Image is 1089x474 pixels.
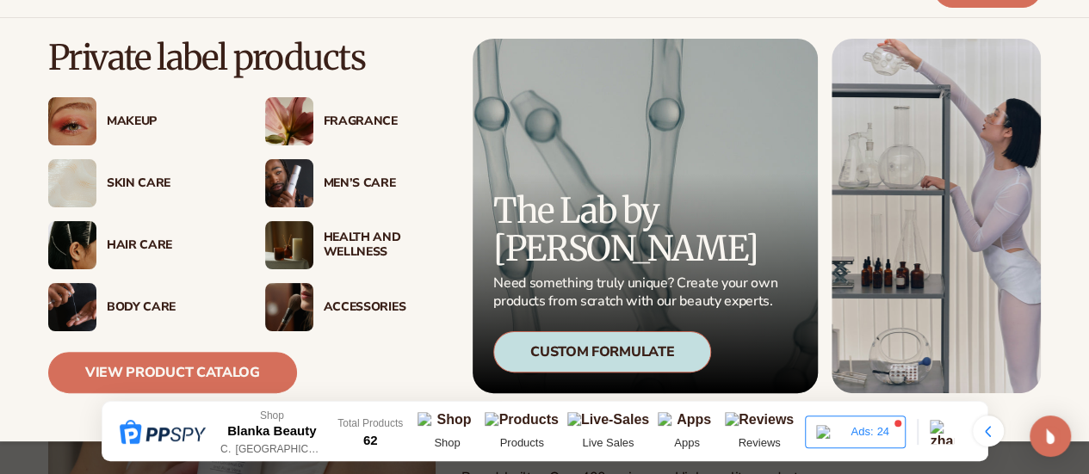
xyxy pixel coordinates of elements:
[832,39,1041,393] img: Female in lab with equipment.
[48,39,447,77] p: Private label products
[48,97,231,145] a: Female with glitter eye makeup. Makeup
[48,221,96,269] img: Female hair pulled back with clips.
[493,331,711,372] div: Custom Formulate
[265,221,313,269] img: Candles and incense on table.
[265,97,448,145] a: Pink blooming flower. Fragrance
[265,159,448,207] a: Male holding moisturizer bottle. Men’s Care
[324,114,448,129] div: Fragrance
[48,352,297,393] a: View Product Catalog
[265,159,313,207] img: Male holding moisturizer bottle.
[107,114,231,129] div: Makeup
[1030,416,1071,457] div: Open Intercom Messenger
[324,231,448,260] div: Health And Wellness
[493,192,783,268] p: The Lab by [PERSON_NAME]
[107,238,231,253] div: Hair Care
[107,176,231,191] div: Skin Care
[324,176,448,191] div: Men’s Care
[493,274,783,311] p: Need something truly unique? Create your own products from scratch with our beauty experts.
[48,221,231,269] a: Female hair pulled back with clips. Hair Care
[48,159,231,207] a: Cream moisturizer swatch. Skin Care
[265,283,448,331] a: Female with makeup brush. Accessories
[107,300,231,315] div: Body Care
[48,97,96,145] img: Female with glitter eye makeup.
[48,283,96,331] img: Male hand applying moisturizer.
[265,97,313,145] img: Pink blooming flower.
[48,283,231,331] a: Male hand applying moisturizer. Body Care
[48,159,96,207] img: Cream moisturizer swatch.
[324,300,448,315] div: Accessories
[265,221,448,269] a: Candles and incense on table. Health And Wellness
[473,39,818,393] a: Microscopic product formula. The Lab by [PERSON_NAME] Need something truly unique? Create your ow...
[265,283,313,331] img: Female with makeup brush.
